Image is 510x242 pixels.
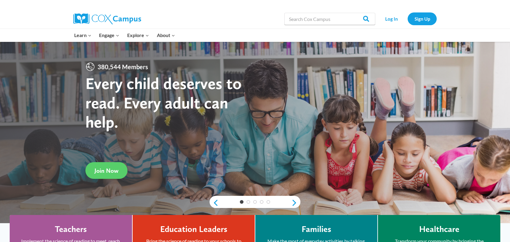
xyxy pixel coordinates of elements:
[55,224,87,234] h4: Teachers
[302,224,331,234] h4: Families
[378,12,405,25] a: Log In
[284,13,375,25] input: Search Cox Campus
[260,200,263,204] a: 4
[210,197,300,209] div: content slider buttons
[160,224,227,234] h4: Education Leaders
[157,31,175,39] span: About
[70,29,179,42] nav: Primary Navigation
[419,224,459,234] h4: Healthcare
[85,73,242,131] strong: Every child deserves to read. Every adult can help.
[74,31,91,39] span: Learn
[378,12,437,25] nav: Secondary Navigation
[267,200,270,204] a: 5
[73,13,141,24] img: Cox Campus
[95,62,151,72] span: 380,544 Members
[253,200,257,204] a: 3
[291,199,300,206] a: next
[127,31,149,39] span: Explore
[408,12,437,25] a: Sign Up
[240,200,243,204] a: 1
[94,167,118,174] span: Join Now
[85,162,127,179] a: Join Now
[247,200,250,204] a: 2
[99,31,119,39] span: Engage
[210,199,219,206] a: previous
